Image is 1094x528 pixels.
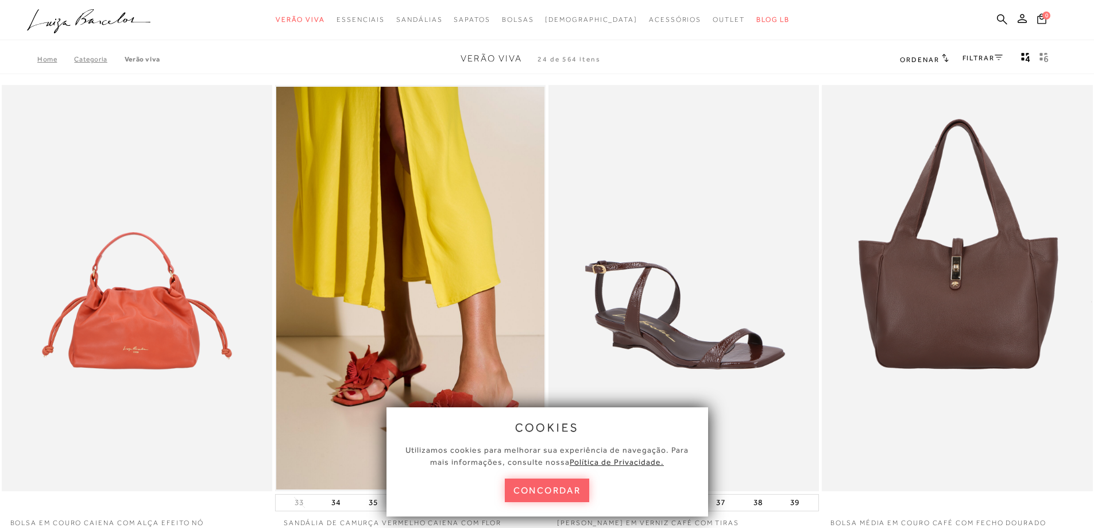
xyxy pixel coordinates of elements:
a: BOLSA MÉDIA EM COURO CAFÉ COM FECHO DOURADO [822,511,1092,528]
span: 24 de 564 itens [538,55,601,63]
span: Verão Viva [461,53,522,64]
img: SANDÁLIA ANABELA EM VERNIZ CAFÉ COM TIRAS [550,87,818,490]
button: gridText6Desc [1036,52,1052,67]
a: noSubCategoriesText [545,9,637,30]
a: Categoria [74,55,124,63]
button: 33 [291,497,307,508]
img: SANDÁLIA DE CAMURÇA VERMELHO CAIENA COM FLOR APLICADA E SALTO BAIXO KITTEN HEEL [276,87,544,490]
a: Home [37,55,74,63]
a: noSubCategoriesText [713,9,745,30]
span: [DEMOGRAPHIC_DATA] [545,16,637,24]
img: BOLSA EM COURO CAIENA COM ALÇA EFEITO NÓ [3,87,271,490]
img: BOLSA MÉDIA EM COURO CAFÉ COM FECHO DOURADO [823,87,1091,490]
button: 38 [750,495,766,511]
a: SANDÁLIA ANABELA EM VERNIZ CAFÉ COM TIRAS SANDÁLIA ANABELA EM VERNIZ CAFÉ COM TIRAS [550,87,818,490]
a: BOLSA MÉDIA EM COURO CAFÉ COM FECHO DOURADO BOLSA MÉDIA EM COURO CAFÉ COM FECHO DOURADO [823,87,1091,490]
a: BOLSA EM COURO CAIENA COM ALÇA EFEITO NÓ [2,511,272,528]
a: Verão Viva [125,55,160,63]
button: Mostrar 4 produtos por linha [1018,52,1034,67]
span: Acessórios [649,16,701,24]
span: Essenciais [337,16,385,24]
a: BOLSA EM COURO CAIENA COM ALÇA EFEITO NÓ BOLSA EM COURO CAIENA COM ALÇA EFEITO NÓ [3,87,271,490]
span: Bolsas [502,16,534,24]
span: Outlet [713,16,745,24]
a: Política de Privacidade. [570,457,664,467]
a: SANDÁLIA DE CAMURÇA VERMELHO CAIENA COM FLOR APLICADA E SALTO BAIXO KITTEN HEEL SANDÁLIA DE CAMUR... [276,87,544,490]
span: cookies [515,421,579,434]
a: FILTRAR [962,54,1003,62]
button: 35 [365,495,381,511]
a: noSubCategoriesText [502,9,534,30]
span: BLOG LB [756,16,790,24]
button: 39 [787,495,803,511]
a: BLOG LB [756,9,790,30]
a: noSubCategoriesText [649,9,701,30]
span: Utilizamos cookies para melhorar sua experiência de navegação. Para mais informações, consulte nossa [405,445,689,467]
span: Verão Viva [276,16,325,24]
button: concordar [505,479,590,502]
button: 0 [1034,13,1050,28]
span: Ordenar [900,56,939,64]
a: noSubCategoriesText [276,9,325,30]
button: 37 [713,495,729,511]
span: 0 [1042,11,1050,20]
span: Sapatos [454,16,490,24]
button: 34 [328,495,344,511]
a: noSubCategoriesText [337,9,385,30]
span: Sandálias [396,16,442,24]
a: noSubCategoriesText [396,9,442,30]
a: noSubCategoriesText [454,9,490,30]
